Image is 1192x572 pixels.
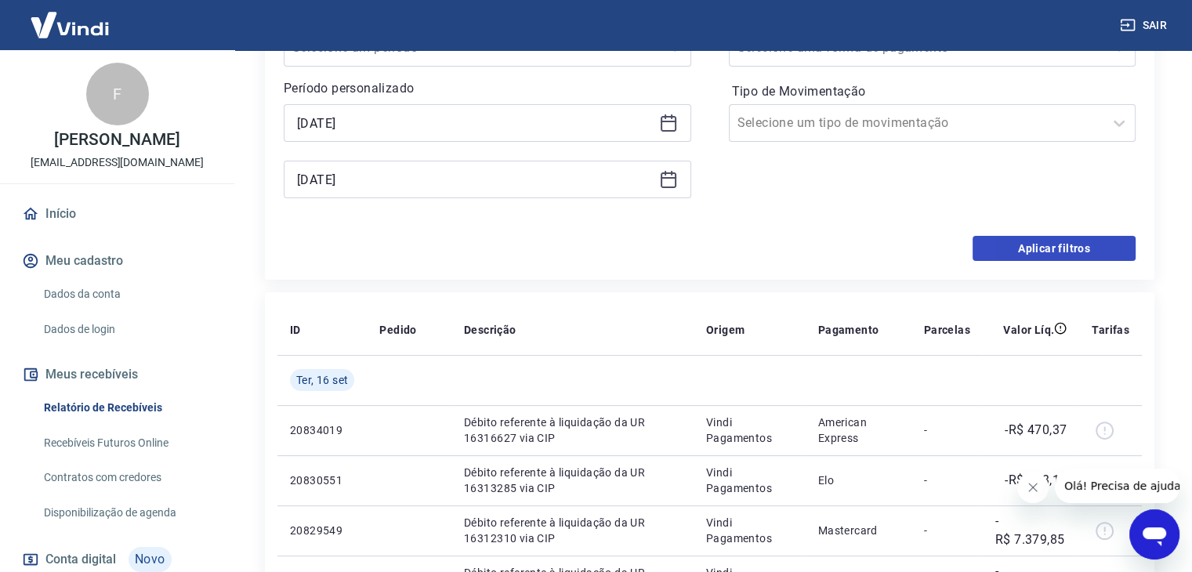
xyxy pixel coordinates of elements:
[706,415,793,446] p: Vindi Pagamentos
[818,472,899,488] p: Elo
[464,415,681,446] p: Débito referente à liquidação da UR 16316627 via CIP
[19,244,216,278] button: Meu cadastro
[290,422,354,438] p: 20834019
[464,515,681,546] p: Débito referente à liquidação da UR 16312310 via CIP
[1092,322,1129,338] p: Tarifas
[290,322,301,338] p: ID
[38,462,216,494] a: Contratos com credores
[129,547,172,572] span: Novo
[818,523,899,538] p: Mastercard
[995,512,1067,549] p: -R$ 7.379,85
[924,322,970,338] p: Parcelas
[706,465,793,496] p: Vindi Pagamentos
[9,11,132,24] span: Olá! Precisa de ajuda?
[1129,509,1179,559] iframe: Botão para abrir a janela de mensagens
[38,497,216,529] a: Disponibilização de agenda
[464,322,516,338] p: Descrição
[924,523,970,538] p: -
[1017,472,1049,503] iframe: Fechar mensagem
[1055,469,1179,503] iframe: Mensagem da empresa
[19,357,216,392] button: Meus recebíveis
[1005,471,1067,490] p: -R$ 603,13
[732,82,1133,101] label: Tipo de Movimentação
[1117,11,1173,40] button: Sair
[296,372,348,388] span: Ter, 16 set
[38,313,216,346] a: Dados de login
[19,1,121,49] img: Vindi
[38,278,216,310] a: Dados da conta
[924,472,970,488] p: -
[818,322,879,338] p: Pagamento
[924,422,970,438] p: -
[19,197,216,231] a: Início
[284,79,691,98] p: Período personalizado
[290,523,354,538] p: 20829549
[297,168,653,191] input: Data final
[1003,322,1054,338] p: Valor Líq.
[464,465,681,496] p: Débito referente à liquidação da UR 16313285 via CIP
[297,111,653,135] input: Data inicial
[379,322,416,338] p: Pedido
[706,322,745,338] p: Origem
[38,427,216,459] a: Recebíveis Futuros Online
[31,154,204,171] p: [EMAIL_ADDRESS][DOMAIN_NAME]
[973,236,1136,261] button: Aplicar filtros
[54,132,179,148] p: [PERSON_NAME]
[45,548,116,570] span: Conta digital
[1005,421,1067,440] p: -R$ 470,37
[290,472,354,488] p: 20830551
[706,515,793,546] p: Vindi Pagamentos
[86,63,149,125] div: F
[38,392,216,424] a: Relatório de Recebíveis
[818,415,899,446] p: American Express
